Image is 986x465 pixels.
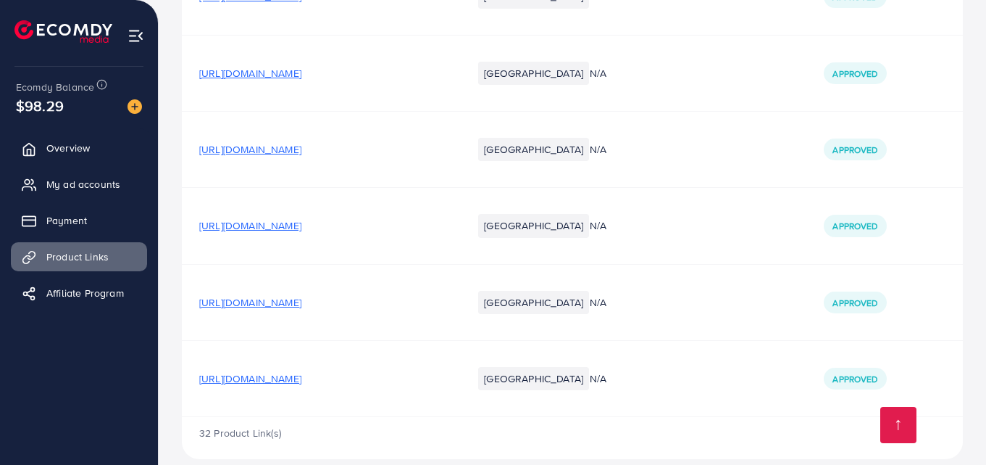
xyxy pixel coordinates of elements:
[199,142,301,157] span: [URL][DOMAIN_NAME]
[11,206,147,235] a: Payment
[590,295,606,310] span: N/A
[46,250,109,264] span: Product Links
[128,99,142,114] img: image
[14,20,112,43] img: logo
[590,371,606,386] span: N/A
[46,141,90,155] span: Overview
[478,138,589,161] li: [GEOGRAPHIC_DATA]
[199,371,301,386] span: [URL][DOMAIN_NAME]
[590,66,606,81] span: N/A
[46,286,124,300] span: Affiliate Program
[46,177,120,192] span: My ad accounts
[16,95,64,116] span: $98.29
[16,80,94,94] span: Ecomdy Balance
[832,144,877,156] span: Approved
[199,66,301,81] span: [URL][DOMAIN_NAME]
[11,170,147,199] a: My ad accounts
[478,214,589,237] li: [GEOGRAPHIC_DATA]
[590,142,606,157] span: N/A
[199,218,301,233] span: [URL][DOMAIN_NAME]
[11,133,147,162] a: Overview
[590,218,606,233] span: N/A
[478,62,589,85] li: [GEOGRAPHIC_DATA]
[11,279,147,308] a: Affiliate Program
[46,213,87,228] span: Payment
[128,28,144,44] img: menu
[832,220,877,232] span: Approved
[199,426,281,440] span: 32 Product Link(s)
[924,400,975,454] iframe: Chat
[199,295,301,310] span: [URL][DOMAIN_NAME]
[832,373,877,385] span: Approved
[832,297,877,309] span: Approved
[478,291,589,314] li: [GEOGRAPHIC_DATA]
[478,367,589,390] li: [GEOGRAPHIC_DATA]
[832,67,877,80] span: Approved
[11,242,147,271] a: Product Links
